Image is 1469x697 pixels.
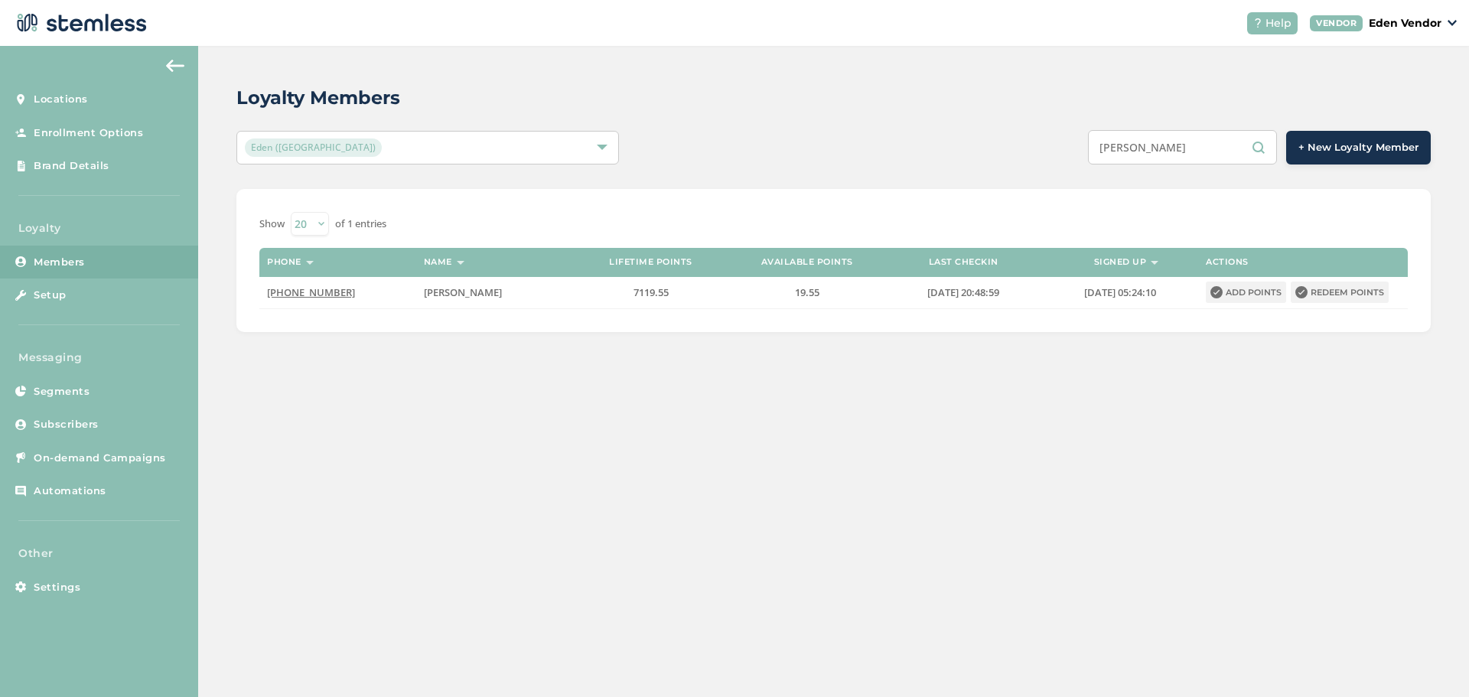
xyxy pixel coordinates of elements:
img: icon-sort-1e1d7615.svg [1151,261,1158,265]
span: [DATE] 20:48:59 [927,285,999,299]
button: Add points [1206,282,1286,303]
label: Lifetime points [609,257,692,267]
span: 19.55 [795,285,819,299]
span: Brand Details [34,158,109,174]
button: + New Loyalty Member [1286,131,1431,164]
span: Enrollment Options [34,125,143,141]
p: Eden Vendor [1369,15,1441,31]
label: (918) 752-8337 [267,286,408,299]
span: Eden ([GEOGRAPHIC_DATA]) [245,138,382,157]
div: VENDOR [1310,15,1363,31]
button: Redeem points [1291,282,1389,303]
span: [PHONE_NUMBER] [267,285,355,299]
span: Members [34,255,85,270]
label: of 1 entries [335,217,386,232]
label: 19.55 [737,286,878,299]
span: Setup [34,288,67,303]
img: icon-help-white-03924b79.svg [1253,18,1262,28]
iframe: Chat Widget [1392,624,1469,697]
h2: Loyalty Members [236,84,400,112]
span: [DATE] 05:24:10 [1084,285,1156,299]
img: logo-dark-0685b13c.svg [12,8,147,38]
label: Crystal Le Niel [424,286,565,299]
label: 2025-10-01 20:48:59 [893,286,1034,299]
span: Locations [34,92,88,107]
span: Settings [34,580,80,595]
span: Help [1265,15,1291,31]
label: Phone [267,257,301,267]
label: Name [424,257,452,267]
th: Actions [1198,248,1408,277]
img: icon-sort-1e1d7615.svg [306,261,314,265]
label: 7119.55 [580,286,721,299]
span: + New Loyalty Member [1298,140,1419,155]
label: Last checkin [929,257,998,267]
span: Automations [34,484,106,499]
input: Search [1088,130,1277,164]
label: Available points [761,257,853,267]
label: Signed up [1094,257,1147,267]
label: 2024-01-22 05:24:10 [1050,286,1191,299]
span: On-demand Campaigns [34,451,166,466]
span: 7119.55 [634,285,669,299]
span: Subscribers [34,417,99,432]
img: icon-sort-1e1d7615.svg [457,261,464,265]
span: Segments [34,384,90,399]
span: [PERSON_NAME] [424,285,502,299]
img: icon_down-arrow-small-66adaf34.svg [1448,20,1457,26]
label: Show [259,217,285,232]
img: icon-arrow-back-accent-c549486e.svg [166,60,184,72]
